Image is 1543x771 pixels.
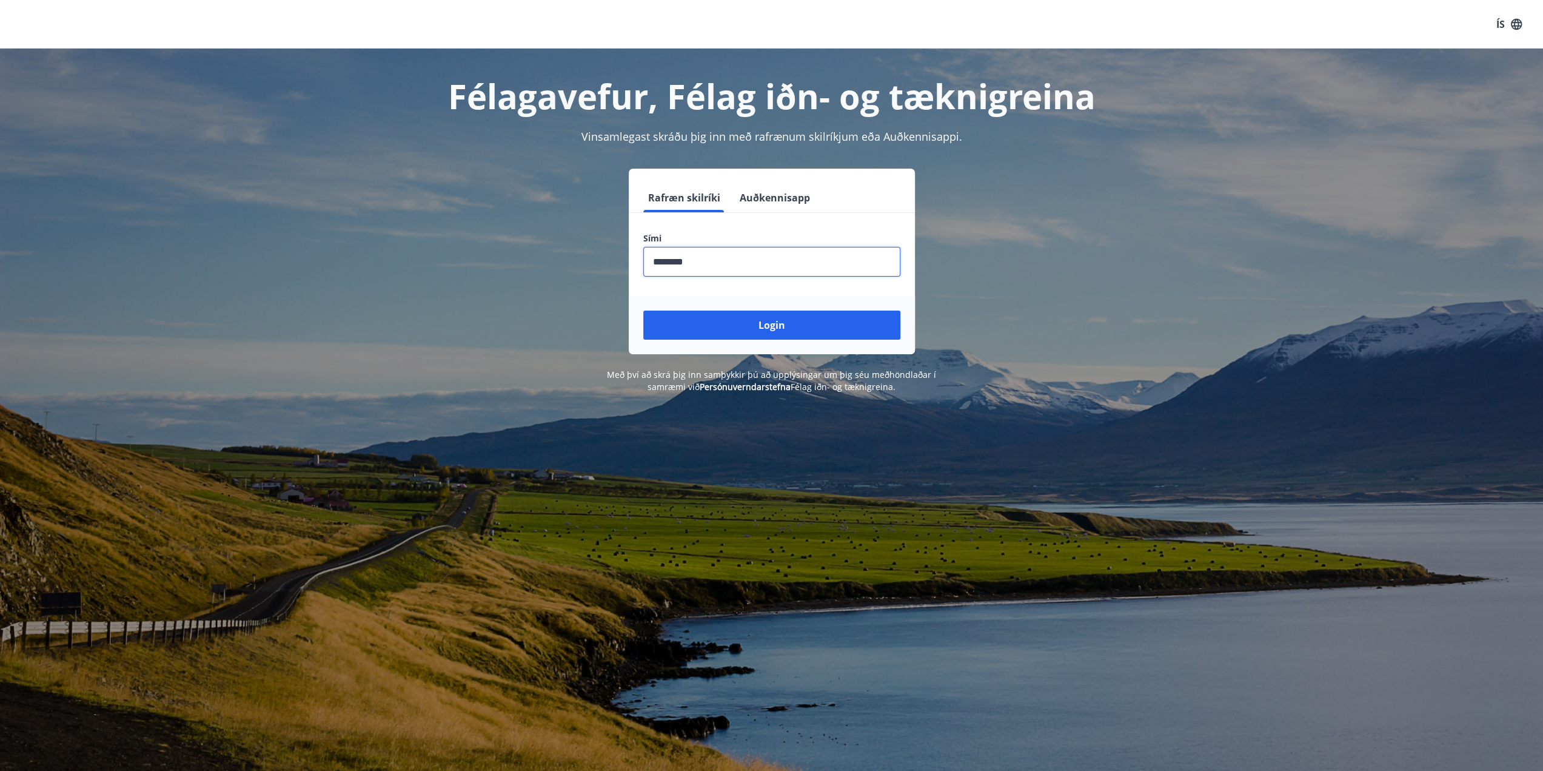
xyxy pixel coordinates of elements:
label: Sími [643,232,900,244]
button: ÍS [1490,13,1528,35]
span: Með því að skrá þig inn samþykkir þú að upplýsingar um þig séu meðhöndlaðar í samræmi við Félag i... [607,369,936,392]
button: Auðkennisapp [735,183,815,212]
h1: Félagavefur, Félag iðn- og tæknigreina [350,73,1194,119]
span: Vinsamlegast skráðu þig inn með rafrænum skilríkjum eða Auðkennisappi. [581,129,962,144]
button: Login [643,311,900,340]
button: Rafræn skilríki [643,183,725,212]
a: Persónuverndarstefna [700,381,791,392]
